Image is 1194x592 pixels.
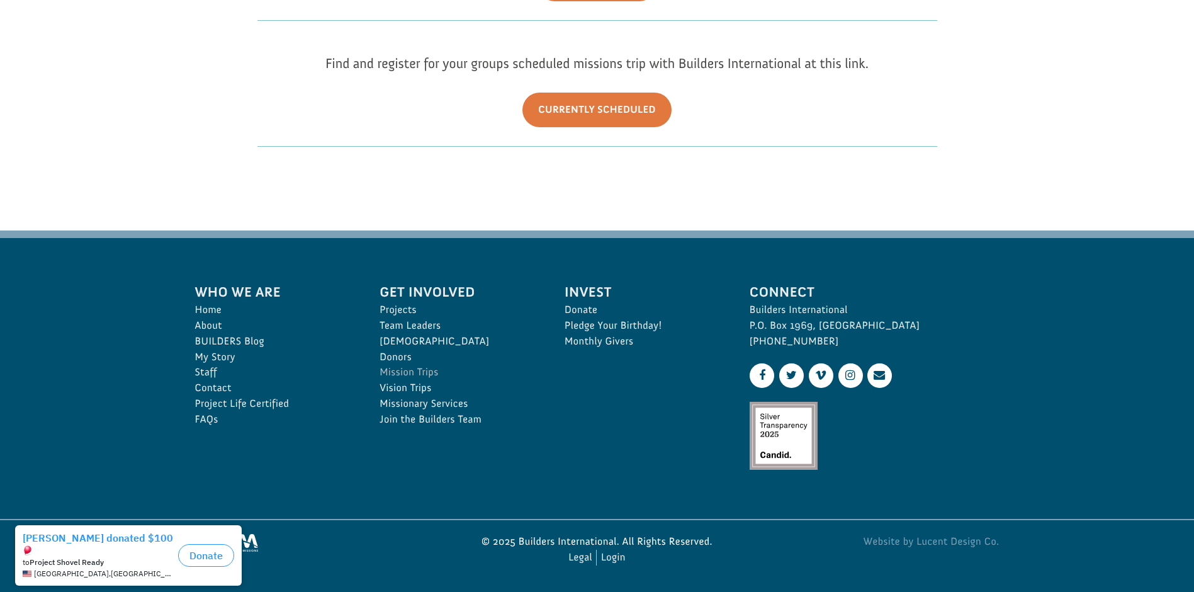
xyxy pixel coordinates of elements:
[779,363,804,388] a: Twitter
[178,25,234,48] button: Donate
[466,534,728,550] p: © 2025 Builders International. All Rights Reserved.
[380,350,537,365] a: Donors
[568,550,592,566] a: Legal
[30,38,104,48] strong: Project Shovel Ready
[380,318,537,334] a: Team Leaders
[380,302,537,318] a: Projects
[195,318,352,334] a: About
[750,282,1000,302] span: Connect
[565,334,722,350] a: Monthly Givers
[380,380,537,396] a: Vision Trips
[750,302,1000,349] p: Builders International P.O. Box 1969, [GEOGRAPHIC_DATA] [PHONE_NUMBER]
[737,534,1000,550] a: Website by Lucent Design Co.
[23,39,173,48] div: to
[195,334,352,350] a: BUILDERS Blog
[809,363,833,388] a: Vimeo
[195,380,352,396] a: Contact
[750,402,818,470] img: Silver Transparency Rating for 2025 by Candid
[380,365,537,380] a: Mission Trips
[380,412,537,428] a: Join the Builders Team
[195,350,352,365] a: My Story
[522,93,672,127] a: Currently Scheduled
[195,396,352,412] a: Project Life Certified
[23,50,31,59] img: US.png
[565,282,722,302] span: Invest
[565,318,722,334] a: Pledge Your Birthday!
[23,26,33,37] img: emoji balloon
[565,302,722,318] a: Donate
[601,550,626,566] a: Login
[195,302,352,318] a: Home
[380,282,537,302] span: Get Involved
[195,365,352,380] a: Staff
[867,363,892,388] a: Contact Us
[195,412,352,428] a: FAQs
[380,334,537,350] a: [DEMOGRAPHIC_DATA]
[195,282,352,302] span: Who We Are
[325,55,869,72] span: Find and register for your groups scheduled missions trip with Builders International at this link.
[838,363,863,388] a: Instagram
[380,396,537,412] a: Missionary Services
[750,363,774,388] a: Facebook
[23,13,173,38] div: [PERSON_NAME] donated $100
[34,50,173,59] span: [GEOGRAPHIC_DATA] , [GEOGRAPHIC_DATA]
